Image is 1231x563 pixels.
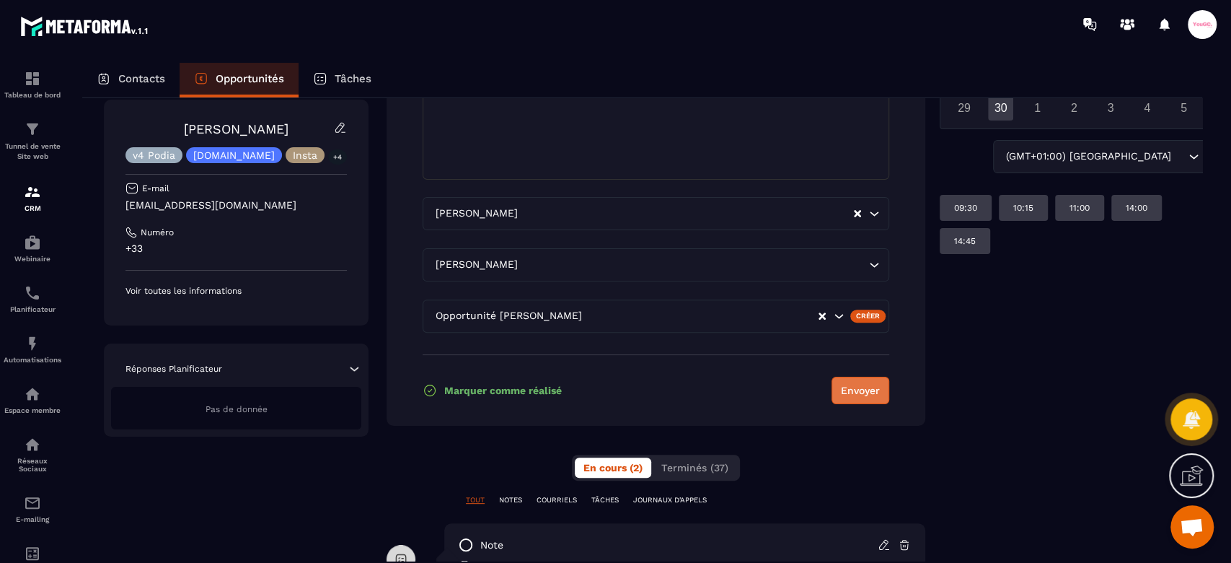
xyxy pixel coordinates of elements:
[335,72,371,85] p: Tâches
[4,356,61,364] p: Automatisations
[432,206,521,222] span: [PERSON_NAME]
[141,227,174,238] p: Numéro
[328,149,347,165] p: +4
[537,495,577,505] p: COURRIELS
[819,311,826,322] button: Clear Selected
[423,248,889,281] div: Search for option
[480,538,503,552] p: note
[1002,149,1174,165] span: (GMT+01:00) [GEOGRAPHIC_DATA]
[180,63,299,97] a: Opportunités
[432,308,585,324] span: Opportunité [PERSON_NAME]
[4,173,61,223] a: formationformationCRM
[1126,202,1147,214] p: 14:00
[988,95,1013,121] div: 30
[4,457,61,473] p: Réseaux Sociaux
[585,308,817,324] input: Search for option
[24,121,41,138] img: formation
[423,197,889,230] div: Search for option
[499,495,522,505] p: NOTES
[125,363,222,375] p: Réponses Planificateur
[4,141,61,162] p: Tunnel de vente Site web
[216,72,284,85] p: Opportunités
[854,209,861,219] button: Clear Selected
[993,140,1209,173] div: Search for option
[4,324,61,375] a: automationsautomationsAutomatisations
[4,204,61,212] p: CRM
[653,458,737,478] button: Terminés (37)
[24,385,41,403] img: automations
[4,515,61,523] p: E-mailing
[850,310,886,323] div: Créer
[125,285,347,297] p: Voir toutes les informations
[1098,95,1123,121] div: 3
[1174,149,1185,165] input: Search for option
[293,150,317,160] p: Insta
[82,63,180,97] a: Contacts
[24,284,41,302] img: scheduler
[4,305,61,313] p: Planificateur
[423,300,889,333] div: Search for option
[24,70,41,87] img: formation
[299,63,386,97] a: Tâches
[4,255,61,263] p: Webinaire
[1134,95,1160,121] div: 4
[4,375,61,425] a: automationsautomationsEspace membre
[118,72,165,85] p: Contacts
[954,235,976,247] p: 14:45
[432,257,521,273] span: [PERSON_NAME]
[954,202,977,214] p: 09:30
[466,495,485,505] p: TOUT
[206,404,268,414] span: Pas de donnée
[4,110,61,173] a: formationformationTunnel de vente Site web
[1170,505,1214,549] div: Ouvrir le chat
[24,335,41,352] img: automations
[1025,95,1050,121] div: 1
[4,484,61,534] a: emailemailE-mailing
[4,59,61,110] a: formationformationTableau de bord
[1013,202,1033,214] p: 10:15
[521,206,852,222] input: Search for option
[24,545,41,562] img: accountant
[1062,95,1087,121] div: 2
[24,494,41,512] img: email
[661,462,728,473] span: Terminés (37)
[142,183,169,194] p: E-mail
[951,95,976,121] div: 29
[133,150,175,160] p: v4 Podia
[1069,202,1090,214] p: 11:00
[591,495,619,505] p: TÂCHES
[4,274,61,324] a: schedulerschedulerPlanificateur
[193,150,275,160] p: [DOMAIN_NAME]
[633,495,707,505] p: JOURNAUX D'APPELS
[575,458,651,478] button: En cours (2)
[125,198,347,212] p: [EMAIL_ADDRESS][DOMAIN_NAME]
[24,436,41,453] img: social-network
[583,462,643,473] span: En cours (2)
[444,385,562,396] p: Marquer comme réalisé
[125,242,347,256] p: +33
[521,257,865,273] input: Search for option
[4,406,61,414] p: Espace membre
[184,121,288,136] a: [PERSON_NAME]
[20,13,150,39] img: logo
[4,425,61,484] a: social-networksocial-networkRéseaux Sociaux
[1171,95,1196,121] div: 5
[24,183,41,201] img: formation
[24,234,41,251] img: automations
[831,377,889,404] button: Envoyer
[4,91,61,99] p: Tableau de bord
[4,223,61,274] a: automationsautomationsWebinaire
